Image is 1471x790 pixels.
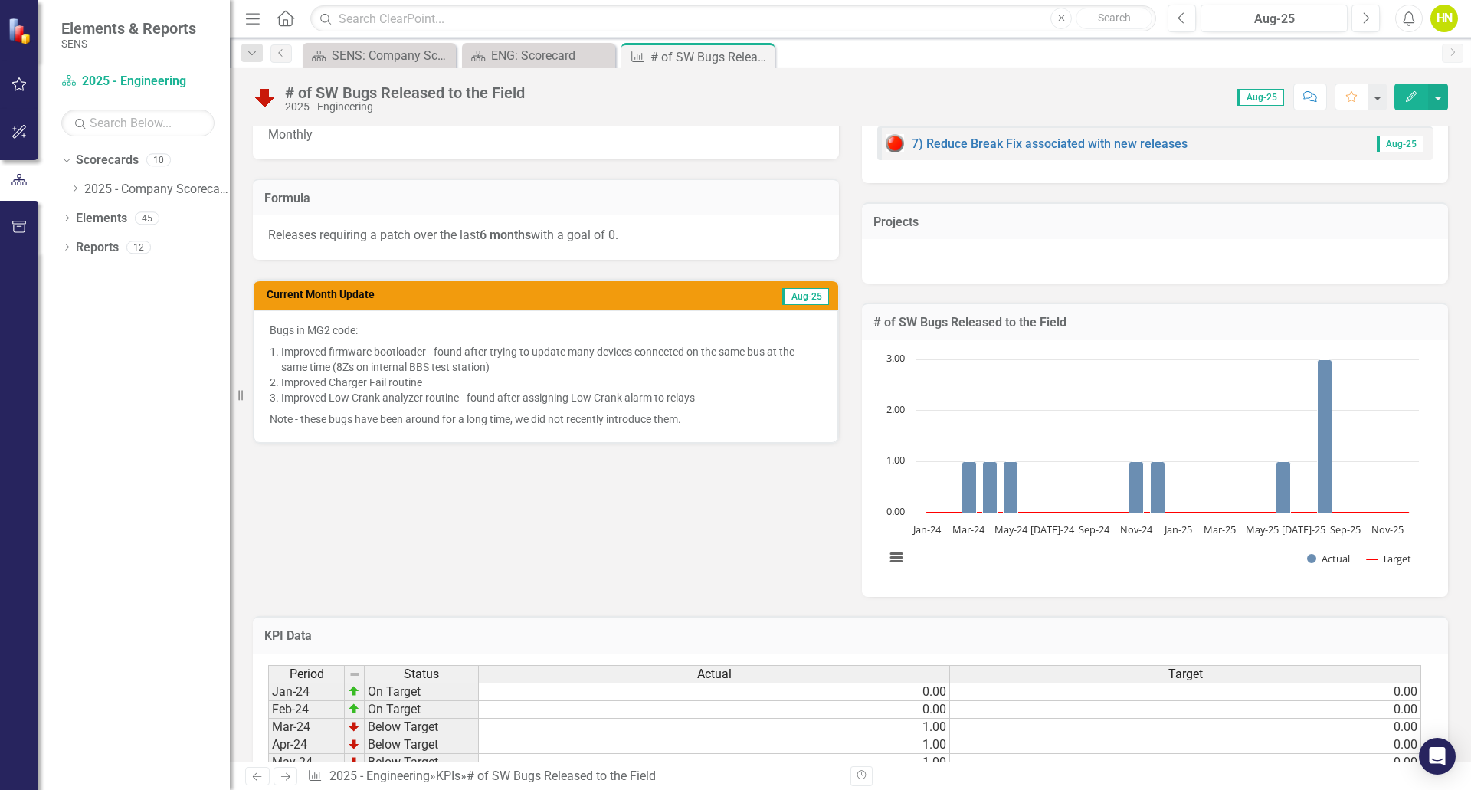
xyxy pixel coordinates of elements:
[365,701,479,719] td: On Target
[877,352,1433,582] div: Chart. Highcharts interactive chart.
[1430,5,1458,32] button: HN
[365,719,479,736] td: Below Target
[1204,523,1236,536] text: Mar-25
[264,629,1437,643] h3: KPI Data
[1030,523,1075,536] text: [DATE]-24
[307,768,839,785] div: » »
[479,754,950,772] td: 1.00
[1206,10,1342,28] div: Aug-25
[285,101,525,113] div: 2025 - Engineering
[348,738,360,750] img: TnMDeAgwAPMxUmUi88jYAAAAAElFTkSuQmCC
[270,323,822,341] p: Bugs in MG2 code:
[348,703,360,715] img: zOikAAAAAElFTkSuQmCC
[76,239,119,257] a: Reports
[76,210,127,228] a: Elements
[886,402,905,416] text: 2.00
[491,46,611,65] div: ENG: Scorecard
[1004,461,1018,513] path: May-24, 1. Actual.
[912,136,1188,151] a: 7) Reduce Break Fix associated with new releases
[365,754,479,772] td: Below Target
[1151,461,1165,513] path: Dec-24, 1. Actual.
[61,110,215,136] input: Search Below...
[467,769,656,783] div: # of SW Bugs Released to the Field
[268,701,345,719] td: Feb-24
[1330,523,1361,536] text: Sep-25
[886,351,905,365] text: 3.00
[1371,523,1404,536] text: Nov-25
[650,48,771,67] div: # of SW Bugs Released to the Field
[886,453,905,467] text: 1.00
[924,510,1412,516] g: Target, series 2 of 2. Line with 24 data points.
[479,701,950,719] td: 0.00
[994,523,1028,536] text: May-24
[983,461,998,513] path: Apr-24, 1. Actual.
[365,736,479,754] td: Below Target
[290,667,324,681] span: Period
[479,736,950,754] td: 1.00
[348,756,360,768] img: TnMDeAgwAPMxUmUi88jYAAAAAElFTkSuQmCC
[1201,5,1348,32] button: Aug-25
[126,241,151,254] div: 12
[306,46,452,65] a: SENS: Company Scorecard
[1129,461,1144,513] path: Nov-24, 1. Actual.
[912,523,942,536] text: Jan-24
[268,227,824,244] p: Releases requiring a patch over the last with a goal of 0.
[61,38,196,50] small: SENS
[1076,8,1152,29] button: Search
[146,154,171,167] div: 10
[365,683,479,701] td: On Target
[873,316,1437,329] h3: # of SW Bugs Released to the Field
[479,683,950,701] td: 0.00
[268,683,345,701] td: Jan-24
[281,344,822,375] li: Improved firmware bootloader - found after trying to update many devices connected on the same bu...
[886,504,905,518] text: 0.00
[84,181,230,198] a: 2025 - Company Scorecard
[962,461,977,513] path: Mar-24, 1. Actual.
[466,46,611,65] a: ENG: Scorecard
[349,668,361,680] img: 8DAGhfEEPCf229AAAAAElFTkSuQmCC
[348,685,360,697] img: zOikAAAAAElFTkSuQmCC
[270,408,822,427] p: Note - these bugs have been around for a long time, we did not recently introduce them.
[329,769,430,783] a: 2025 - Engineering
[1419,738,1456,775] div: Open Intercom Messenger
[285,84,525,101] div: # of SW Bugs Released to the Field
[950,736,1421,754] td: 0.00
[1120,523,1153,536] text: Nov-24
[1282,523,1325,536] text: [DATE]-25
[61,19,196,38] span: Elements & Reports
[404,667,439,681] span: Status
[253,85,277,110] img: Below Target
[268,754,345,772] td: May-24
[480,228,531,242] strong: 6 months
[877,352,1427,582] svg: Interactive chart
[310,5,1156,32] input: Search ClearPoint...
[332,46,452,65] div: SENS: Company Scorecard
[1377,136,1423,152] span: Aug-25
[1079,523,1110,536] text: Sep-24
[1276,461,1291,513] path: Jun-25, 1. Actual.
[950,719,1421,736] td: 0.00
[782,288,829,305] span: Aug-25
[697,667,732,681] span: Actual
[950,683,1421,701] td: 0.00
[950,701,1421,719] td: 0.00
[1367,552,1412,565] button: Show Target
[1098,11,1131,24] span: Search
[268,719,345,736] td: Mar-24
[1168,667,1203,681] span: Target
[267,289,657,300] h3: Current Month Update
[281,375,822,390] li: Improved Charger Fail routine
[348,720,360,733] img: TnMDeAgwAPMxUmUi88jYAAAAAElFTkSuQmCC
[479,719,950,736] td: 1.00
[873,215,1437,229] h3: Projects
[1163,523,1192,536] text: Jan-25
[135,211,159,225] div: 45
[281,390,822,405] li: Improved Low Crank analyzer routine - found after assigning Low Crank alarm to relays
[76,152,139,169] a: Scorecards
[1307,552,1350,565] button: Show Actual
[61,73,215,90] a: 2025 - Engineering
[268,736,345,754] td: Apr-24
[952,523,985,536] text: Mar-24
[886,547,907,569] button: View chart menu, Chart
